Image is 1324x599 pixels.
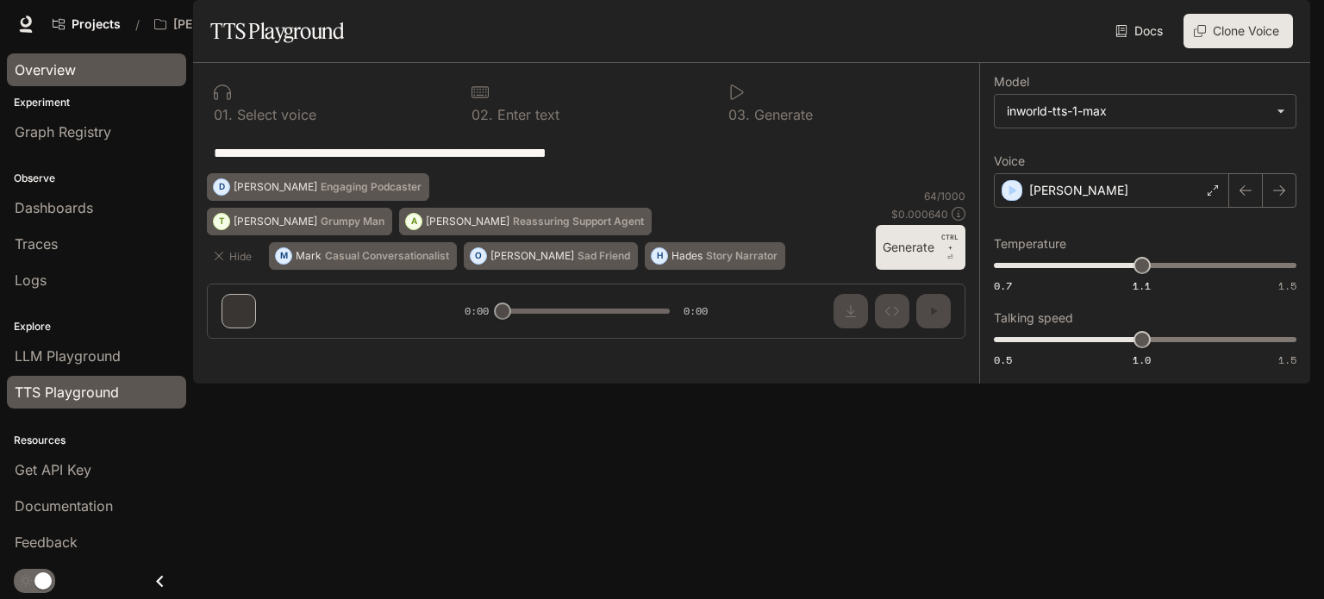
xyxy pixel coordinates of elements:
[207,208,392,235] button: T[PERSON_NAME]Grumpy Man
[1133,278,1151,293] span: 1.1
[728,108,750,122] p: 0 3 .
[325,251,449,261] p: Casual Conversationalist
[45,7,128,41] a: Go to projects
[210,14,344,48] h1: TTS Playground
[750,108,813,122] p: Generate
[1278,353,1296,367] span: 1.5
[490,251,574,261] p: [PERSON_NAME]
[706,251,778,261] p: Story Narrator
[994,155,1025,167] p: Voice
[891,207,948,222] p: $ 0.000640
[994,278,1012,293] span: 0.7
[147,7,297,41] button: All workspaces
[269,242,457,270] button: MMarkCasual Conversationalist
[994,76,1029,88] p: Model
[207,242,262,270] button: Hide
[472,108,493,122] p: 0 2 .
[941,232,959,263] p: ⏎
[214,108,233,122] p: 0 1 .
[994,353,1012,367] span: 0.5
[276,242,291,270] div: M
[296,251,322,261] p: Mark
[1133,353,1151,367] span: 1.0
[214,208,229,235] div: T
[207,173,429,201] button: D[PERSON_NAME]Engaging Podcaster
[471,242,486,270] div: O
[173,17,270,32] p: [PERSON_NAME]
[995,95,1296,128] div: inworld-tts-1-max
[426,216,509,227] p: [PERSON_NAME]
[671,251,703,261] p: Hades
[1029,182,1128,199] p: [PERSON_NAME]
[128,16,147,34] div: /
[399,208,652,235] button: A[PERSON_NAME]Reassuring Support Agent
[924,189,965,203] p: 64 / 1000
[72,17,121,32] span: Projects
[233,108,316,122] p: Select voice
[645,242,785,270] button: HHadesStory Narrator
[321,216,384,227] p: Grumpy Man
[941,232,959,253] p: CTRL +
[406,208,422,235] div: A
[876,225,965,270] button: GenerateCTRL +⏎
[1278,278,1296,293] span: 1.5
[234,182,317,192] p: [PERSON_NAME]
[214,173,229,201] div: D
[464,242,638,270] button: O[PERSON_NAME]Sad Friend
[1007,103,1268,120] div: inworld-tts-1-max
[994,312,1073,324] p: Talking speed
[493,108,559,122] p: Enter text
[234,216,317,227] p: [PERSON_NAME]
[578,251,630,261] p: Sad Friend
[513,216,644,227] p: Reassuring Support Agent
[321,182,422,192] p: Engaging Podcaster
[652,242,667,270] div: H
[1112,14,1170,48] a: Docs
[994,238,1066,250] p: Temperature
[1183,14,1293,48] button: Clone Voice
